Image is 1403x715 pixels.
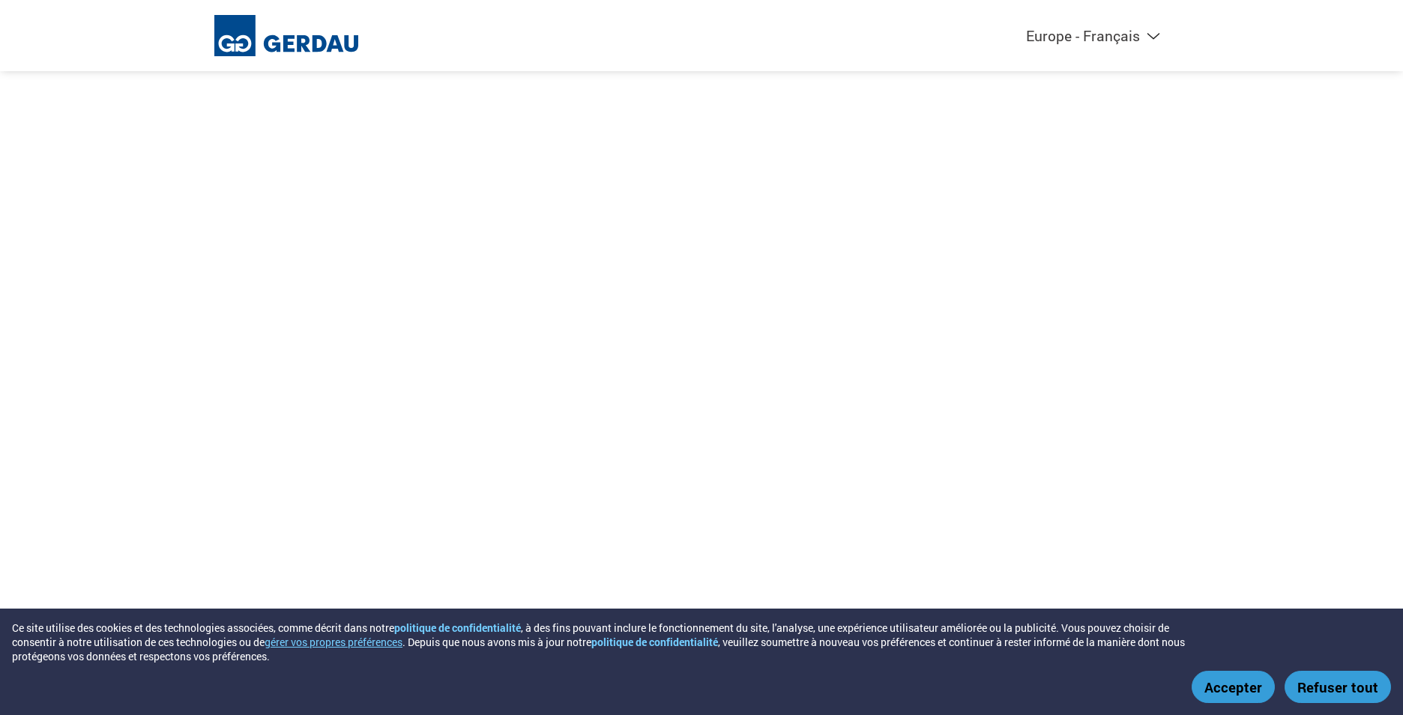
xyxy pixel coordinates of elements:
a: politique de confidentialité [591,635,718,649]
button: Refuser tout [1285,671,1391,703]
button: Accepter [1192,671,1275,703]
img: Gerdau Ameristeel [214,15,359,56]
button: gérer vos propres préférences [265,635,402,649]
a: politique de confidentialité [394,621,521,635]
div: Ce site utilise des cookies et des technologies associées, comme décrit dans notre , à des fins p... [12,621,1196,663]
